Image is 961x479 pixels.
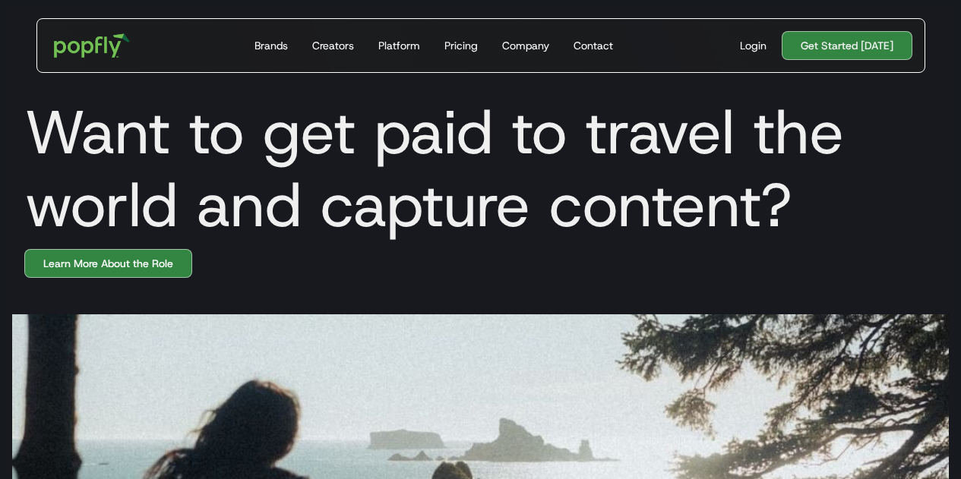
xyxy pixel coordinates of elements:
div: Creators [312,38,354,53]
a: Company [496,19,555,72]
a: Learn More About the Role [24,249,192,278]
div: Company [502,38,549,53]
a: Contact [567,19,619,72]
div: Login [740,38,767,53]
div: Pricing [444,38,478,53]
a: Get Started [DATE] [782,31,912,60]
a: home [43,23,141,68]
a: Login [734,38,773,53]
a: Pricing [438,19,484,72]
h1: Want to get paid to travel the world and capture content? [12,96,949,241]
div: Contact [574,38,613,53]
div: Brands [254,38,288,53]
a: Platform [372,19,426,72]
a: Creators [306,19,360,72]
div: Platform [378,38,420,53]
a: Brands [248,19,294,72]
